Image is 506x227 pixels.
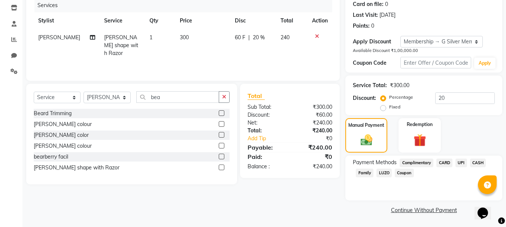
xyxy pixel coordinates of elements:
[389,94,413,101] label: Percentage
[242,103,290,111] div: Sub Total:
[290,163,338,171] div: ₹240.00
[290,111,338,119] div: ₹60.00
[379,11,396,19] div: [DATE]
[290,119,338,127] div: ₹240.00
[410,132,430,148] img: _gift.svg
[376,169,392,177] span: LUZO
[242,152,290,161] div: Paid:
[248,34,250,42] span: |
[357,133,376,147] img: _cash.svg
[353,38,400,46] div: Apply Discount
[104,34,138,56] span: [PERSON_NAME] shape with Razor
[475,197,499,220] iframe: chat widget
[34,142,92,150] div: [PERSON_NAME] colour
[353,82,387,89] div: Service Total:
[307,12,332,29] th: Action
[436,159,452,167] span: CARD
[347,206,501,214] a: Continue Without Payment
[348,122,384,129] label: Manual Payment
[276,12,307,29] th: Total
[298,135,338,142] div: ₹0
[356,169,373,177] span: Family
[34,12,100,29] th: Stylist
[353,159,397,166] span: Payment Methods
[145,12,175,29] th: Qty
[395,169,414,177] span: Coupon
[455,159,467,167] span: UPI
[34,120,92,128] div: [PERSON_NAME] colour
[290,143,338,152] div: ₹240.00
[175,12,230,29] th: Price
[34,164,119,172] div: [PERSON_NAME] shape with Razor
[290,103,338,111] div: ₹300.00
[353,94,376,102] div: Discount:
[253,34,265,42] span: 20 %
[389,104,400,110] label: Fixed
[34,131,89,139] div: [PERSON_NAME] color
[281,34,290,41] span: 240
[242,163,290,171] div: Balance :
[290,152,338,161] div: ₹0
[385,0,388,8] div: 0
[353,47,495,54] div: Available Discount ₹1,00,000.00
[371,22,374,30] div: 0
[100,12,145,29] th: Service
[353,0,384,8] div: Card on file:
[353,22,370,30] div: Points:
[242,135,298,142] a: Add Tip
[353,59,400,67] div: Coupon Code
[38,34,80,41] span: [PERSON_NAME]
[474,58,496,69] button: Apply
[407,121,433,128] label: Redemption
[470,159,486,167] span: CASH
[400,159,433,167] span: Complimentary
[290,127,338,135] div: ₹240.00
[136,91,219,103] input: Search or Scan
[242,119,290,127] div: Net:
[242,111,290,119] div: Discount:
[242,127,290,135] div: Total:
[400,57,471,68] input: Enter Offer / Coupon Code
[34,110,72,117] div: Beard Trimming
[180,34,189,41] span: 300
[390,82,409,89] div: ₹300.00
[230,12,276,29] th: Disc
[235,34,245,42] span: 60 F
[242,143,290,152] div: Payable:
[353,11,378,19] div: Last Visit:
[248,92,265,100] span: Total
[34,153,68,161] div: bearberry facil
[149,34,152,41] span: 1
